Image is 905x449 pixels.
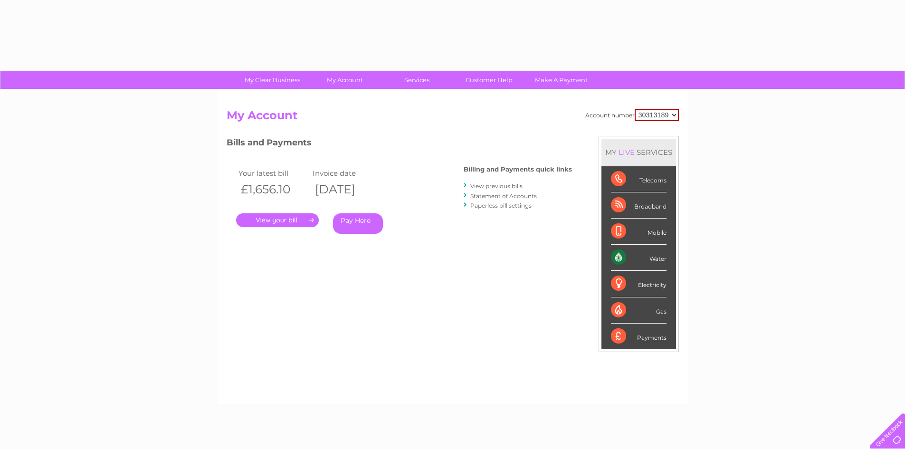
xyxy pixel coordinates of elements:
[611,219,667,245] div: Mobile
[236,180,310,199] th: £1,656.10
[227,136,572,153] h3: Bills and Payments
[305,71,384,89] a: My Account
[236,167,310,180] td: Your latest bill
[333,213,383,234] a: Pay Here
[470,202,532,209] a: Paperless bill settings
[601,139,676,166] div: MY SERVICES
[310,180,384,199] th: [DATE]
[611,245,667,271] div: Water
[227,109,679,127] h2: My Account
[233,71,312,89] a: My Clear Business
[464,166,572,173] h4: Billing and Payments quick links
[310,167,384,180] td: Invoice date
[611,192,667,219] div: Broadband
[611,324,667,349] div: Payments
[470,182,523,190] a: View previous bills
[611,166,667,192] div: Telecoms
[378,71,456,89] a: Services
[611,271,667,297] div: Electricity
[585,109,679,121] div: Account number
[522,71,600,89] a: Make A Payment
[617,148,637,157] div: LIVE
[611,297,667,324] div: Gas
[236,213,319,227] a: .
[470,192,537,200] a: Statement of Accounts
[450,71,528,89] a: Customer Help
